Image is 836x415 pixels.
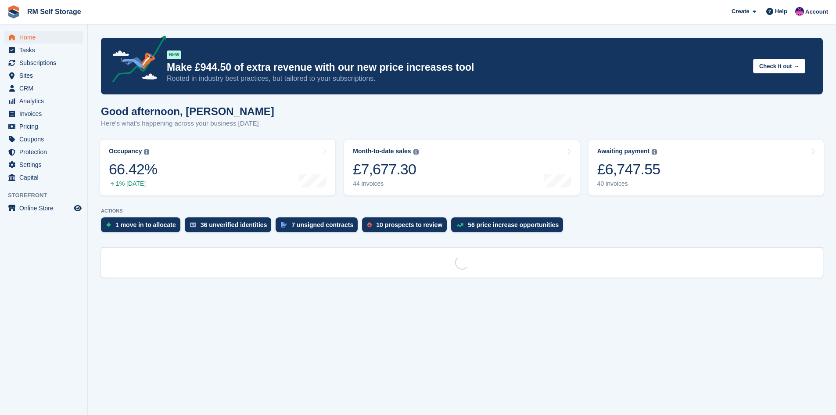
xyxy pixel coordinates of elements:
[7,5,20,18] img: stora-icon-8386f47178a22dfd0bd8f6a31ec36ba5ce8667c1dd55bd0f319d3a0aa187defe.svg
[4,159,83,171] a: menu
[805,7,828,16] span: Account
[588,140,824,195] a: Awaiting payment £6,747.55 40 invoices
[353,148,411,155] div: Month-to-date sales
[468,221,559,228] div: 56 price increase opportunities
[19,108,72,120] span: Invoices
[201,221,267,228] div: 36 unverified identities
[4,146,83,158] a: menu
[185,217,276,237] a: 36 unverified identities
[19,120,72,133] span: Pricing
[291,221,353,228] div: 7 unsigned contracts
[19,31,72,43] span: Home
[19,69,72,82] span: Sites
[753,59,805,73] button: Check it out →
[101,119,274,129] p: Here's what's happening across your business [DATE]
[4,82,83,94] a: menu
[8,191,87,200] span: Storefront
[19,202,72,214] span: Online Store
[19,133,72,145] span: Coupons
[105,36,166,86] img: price-adjustments-announcement-icon-8257ccfd72463d97f412b2fc003d46551f7dbcb40ab6d574587a9cd5c0d94...
[652,149,657,155] img: icon-info-grey-7440780725fd019a000dd9b08b2336e03edf1995a4989e88bcd33f0948082b44.svg
[4,95,83,107] a: menu
[167,61,746,74] p: Make £944.50 of extra revenue with our new price increases tool
[109,180,157,188] div: 1% [DATE]
[451,217,567,237] a: 56 price increase opportunities
[101,217,185,237] a: 1 move in to allocate
[190,222,196,227] img: verify_identity-adf6edd0f0f0b5bbfe63781bf79b02c33cf7c696d77639b501bdc392416b5a36.svg
[4,171,83,184] a: menu
[19,171,72,184] span: Capital
[19,159,72,171] span: Settings
[4,108,83,120] a: menu
[276,217,362,237] a: 7 unsigned contracts
[597,180,660,188] div: 40 invoices
[101,208,823,214] p: ACTIONS
[413,149,419,155] img: icon-info-grey-7440780725fd019a000dd9b08b2336e03edf1995a4989e88bcd33f0948082b44.svg
[353,180,418,188] div: 44 invoices
[597,160,660,178] div: £6,747.55
[24,4,85,19] a: RM Self Storage
[4,120,83,133] a: menu
[367,222,372,227] img: prospect-51fa495bee0391a8d652442698ab0144808aea92771e9ea1ae160a38d050c398.svg
[167,74,746,83] p: Rooted in industry best practices, but tailored to your subscriptions.
[106,222,111,227] img: move_ins_to_allocate_icon-fdf77a2bb77ea45bf5b3d319d69a93e2d87916cf1d5bf7949dd705db3b84f3ca.svg
[115,221,176,228] div: 1 move in to allocate
[281,222,287,227] img: contract_signature_icon-13c848040528278c33f63329250d36e43548de30e8caae1d1a13099fd9432cc5.svg
[109,160,157,178] div: 66.42%
[732,7,749,16] span: Create
[72,203,83,213] a: Preview store
[597,148,650,155] div: Awaiting payment
[19,146,72,158] span: Protection
[19,44,72,56] span: Tasks
[456,223,463,227] img: price_increase_opportunities-93ffe204e8149a01c8c9dc8f82e8f89637d9d84a8eef4429ea346261dce0b2c0.svg
[795,7,804,16] img: Roger Marsh
[19,57,72,69] span: Subscriptions
[362,217,451,237] a: 10 prospects to review
[4,44,83,56] a: menu
[4,57,83,69] a: menu
[376,221,442,228] div: 10 prospects to review
[144,149,149,155] img: icon-info-grey-7440780725fd019a000dd9b08b2336e03edf1995a4989e88bcd33f0948082b44.svg
[775,7,787,16] span: Help
[19,95,72,107] span: Analytics
[4,69,83,82] a: menu
[4,202,83,214] a: menu
[109,148,142,155] div: Occupancy
[101,105,274,117] h1: Good afternoon, [PERSON_NAME]
[4,31,83,43] a: menu
[344,140,579,195] a: Month-to-date sales £7,677.30 44 invoices
[100,140,335,195] a: Occupancy 66.42% 1% [DATE]
[167,51,181,59] div: NEW
[19,82,72,94] span: CRM
[353,160,418,178] div: £7,677.30
[4,133,83,145] a: menu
